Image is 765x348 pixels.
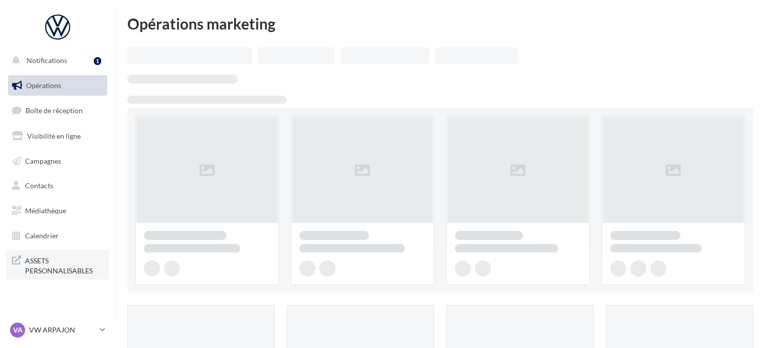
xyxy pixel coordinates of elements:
span: VA [13,325,23,335]
a: Médiathèque [6,200,109,221]
span: Visibilité en ligne [27,132,81,140]
p: VW ARPAJON [29,325,96,335]
a: ASSETS PERSONNALISABLES [6,250,109,279]
a: Campagnes [6,151,109,172]
div: Opérations marketing [127,16,753,31]
a: Calendrier [6,225,109,246]
span: Médiathèque [25,206,66,215]
button: Notifications 1 [6,50,105,71]
span: Campagnes [25,156,61,165]
span: Contacts [25,181,53,190]
a: Opérations [6,75,109,96]
span: ASSETS PERSONNALISABLES [25,254,103,275]
span: Opérations [26,81,61,90]
span: Boîte de réception [26,106,83,115]
a: Visibilité en ligne [6,126,109,147]
a: Boîte de réception [6,100,109,121]
div: 1 [94,57,101,65]
a: Contacts [6,175,109,196]
a: VA VW ARPAJON [8,320,107,339]
span: Calendrier [25,231,59,240]
span: Notifications [27,56,67,65]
